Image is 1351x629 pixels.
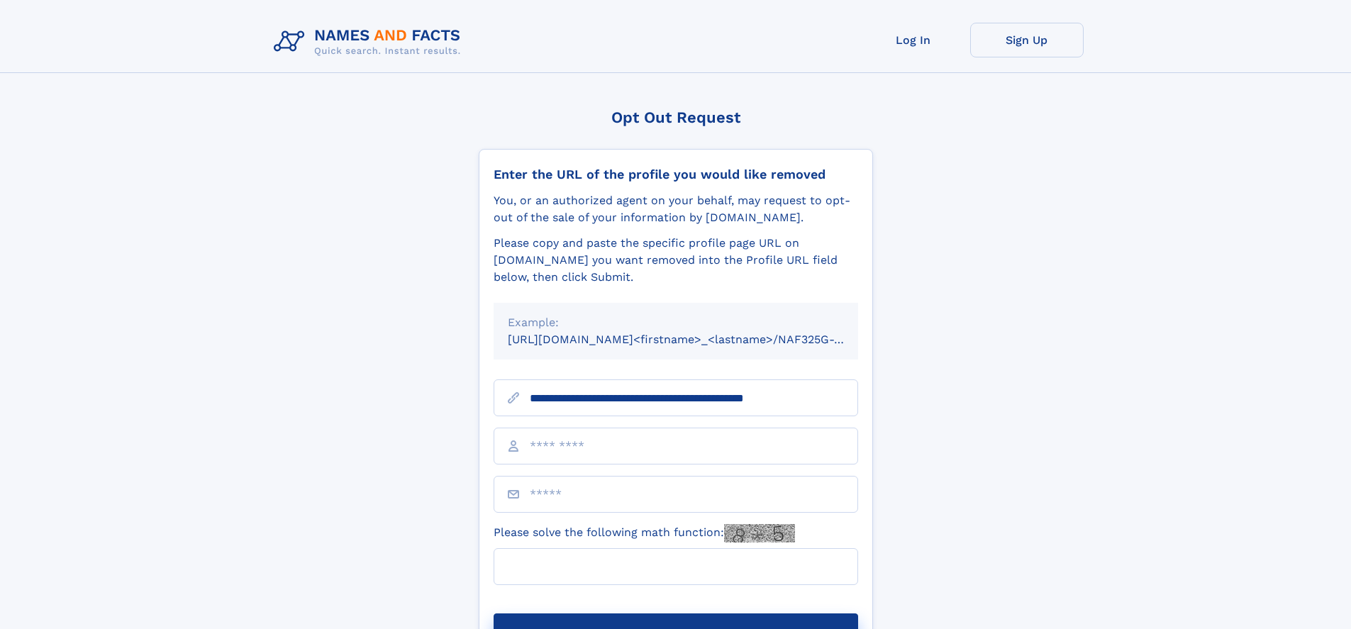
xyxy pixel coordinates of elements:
label: Please solve the following math function: [494,524,795,542]
a: Sign Up [970,23,1084,57]
div: You, or an authorized agent on your behalf, may request to opt-out of the sale of your informatio... [494,192,858,226]
div: Opt Out Request [479,108,873,126]
small: [URL][DOMAIN_NAME]<firstname>_<lastname>/NAF325G-xxxxxxxx [508,333,885,346]
div: Please copy and paste the specific profile page URL on [DOMAIN_NAME] you want removed into the Pr... [494,235,858,286]
div: Example: [508,314,844,331]
a: Log In [857,23,970,57]
img: Logo Names and Facts [268,23,472,61]
div: Enter the URL of the profile you would like removed [494,167,858,182]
